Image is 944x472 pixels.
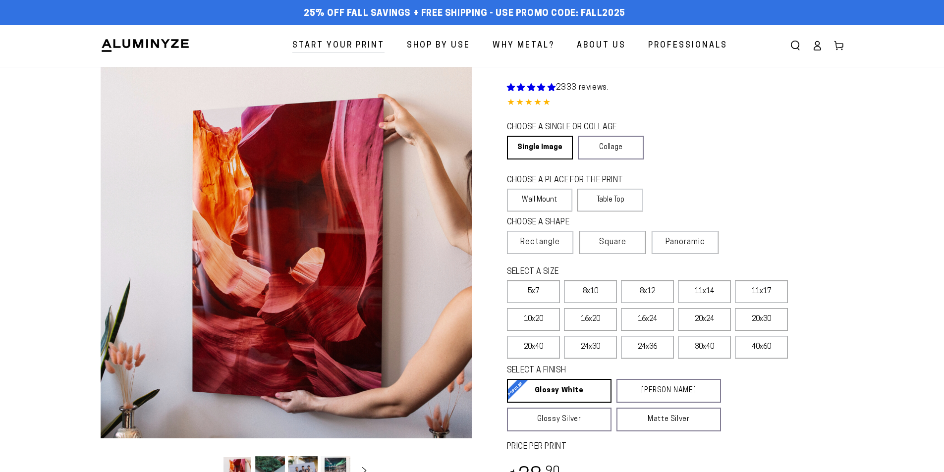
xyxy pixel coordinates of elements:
a: Glossy White [507,379,611,403]
label: 11x17 [735,280,788,303]
a: Single Image [507,136,573,159]
label: 20x24 [678,308,731,331]
span: Square [599,236,626,248]
label: 24x30 [564,336,617,359]
span: Panoramic [666,238,705,246]
label: 30x40 [678,336,731,359]
legend: SELECT A SIZE [507,266,705,278]
span: Why Metal? [493,39,555,53]
label: Wall Mount [507,189,573,211]
label: 10x20 [507,308,560,331]
img: Aluminyze [101,38,190,53]
summary: Search our site [784,35,806,56]
label: 16x24 [621,308,674,331]
label: 8x10 [564,280,617,303]
label: Table Top [577,189,643,211]
a: Collage [578,136,644,159]
legend: CHOOSE A PLACE FOR THE PRINT [507,175,634,186]
span: About Us [577,39,626,53]
label: 24x36 [621,336,674,359]
label: 20x30 [735,308,788,331]
label: 16x20 [564,308,617,331]
span: Rectangle [520,236,560,248]
legend: CHOOSE A SINGLE OR COLLAGE [507,122,635,133]
a: Start Your Print [285,33,392,59]
span: Shop By Use [407,39,470,53]
span: 25% off FALL Savings + Free Shipping - Use Promo Code: FALL2025 [304,8,625,19]
div: 4.85 out of 5.0 stars [507,96,844,110]
span: Professionals [648,39,727,53]
a: Why Metal? [485,33,562,59]
label: 20x40 [507,336,560,359]
a: [PERSON_NAME] [616,379,721,403]
span: Start Your Print [292,39,385,53]
a: About Us [569,33,633,59]
label: 8x12 [621,280,674,303]
label: 40x60 [735,336,788,359]
label: 11x14 [678,280,731,303]
a: Shop By Use [399,33,478,59]
a: Matte Silver [616,408,721,431]
legend: SELECT A FINISH [507,365,697,376]
a: Professionals [641,33,735,59]
legend: CHOOSE A SHAPE [507,217,636,228]
label: 5x7 [507,280,560,303]
label: PRICE PER PRINT [507,441,844,453]
a: Glossy Silver [507,408,611,431]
